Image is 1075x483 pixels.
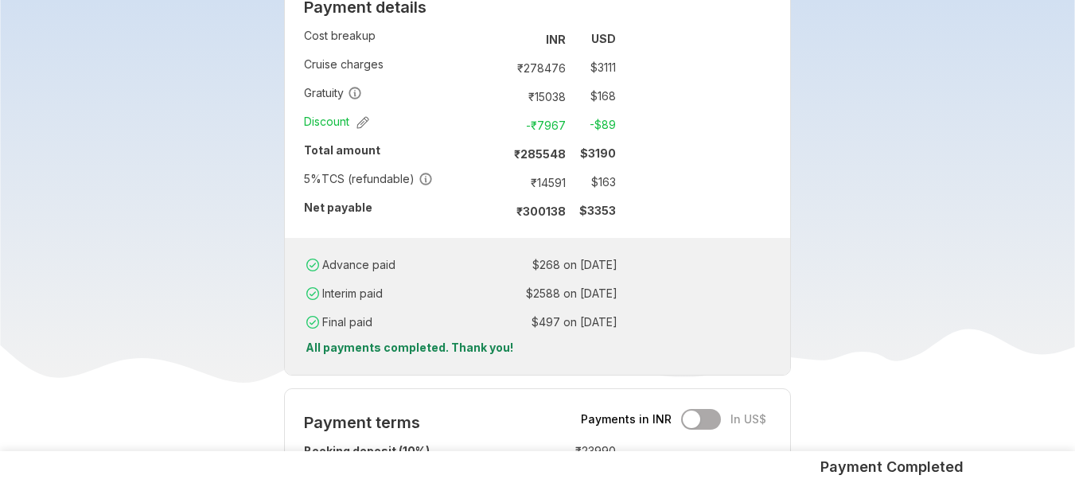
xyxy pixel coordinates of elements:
td: : [466,308,472,337]
span: Discount [304,114,369,130]
td: : [513,440,521,481]
td: : [498,139,505,168]
span: Payments in INR [581,411,672,427]
td: Interim paid [303,279,466,308]
td: : [498,197,505,225]
strong: Booking deposit (10%) [304,444,430,458]
td: : [498,82,505,111]
td: $ 268 on [DATE] [472,254,617,276]
td: ₹ 15038 [505,85,572,107]
strong: Total amount [304,143,380,157]
td: : [466,251,472,279]
td: : [498,111,505,139]
span: TCS (refundable) [304,171,433,187]
td: : [466,279,472,308]
td: -₹ 7967 [505,114,572,136]
td: ₹ 23990 [521,440,616,481]
p: All payments completed. Thank you! [298,340,778,356]
td: $ 3111 [572,56,616,79]
div: 5 % [304,171,321,187]
strong: ₹ 285548 [514,147,566,161]
td: -$ 89 [572,114,616,136]
strong: ₹ 300138 [516,204,566,218]
strong: $ 3353 [579,204,616,217]
strong: INR [546,33,566,46]
strong: Net payable [304,201,372,214]
h2: Payment terms [304,413,616,432]
td: : [498,53,505,82]
h5: Payment Completed [820,458,964,477]
span: In US$ [730,411,766,427]
td: $ 497 on [DATE] [472,311,617,333]
span: Gratuity [304,85,362,101]
td: : [498,25,505,53]
td: Cost breakup [304,25,498,53]
td: $ 2588 on [DATE] [472,282,617,305]
td: ₹ 278476 [505,56,572,79]
strong: USD [591,32,616,45]
td: Final paid [303,308,466,337]
td: Cruise charges [304,53,498,82]
td: ₹ 14591 [505,171,572,193]
strong: $ 3190 [580,146,616,160]
td: $ 168 [572,85,616,107]
td: : [498,168,505,197]
td: Advance paid [303,251,466,279]
td: $ 163 [572,171,616,193]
